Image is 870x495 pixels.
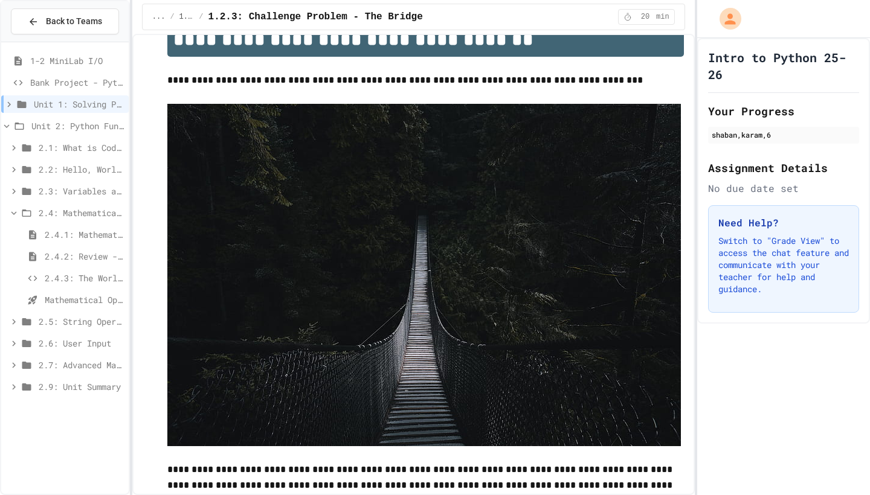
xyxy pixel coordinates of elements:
span: Bank Project - Python [30,76,124,89]
span: 2.7: Advanced Math [39,359,124,371]
span: 1.2: Learning to Solve Hard Problems [179,12,195,22]
span: min [656,12,669,22]
span: 2.4: Mathematical Operators [39,206,124,219]
span: 1-2 MiniLab I/O [30,54,124,67]
span: Unit 1: Solving Problems in Computer Science [34,98,124,110]
span: / [170,12,174,22]
span: 2.6: User Input [39,337,124,350]
span: 2.9: Unit Summary [39,380,124,393]
span: 2.2: Hello, World! [39,163,124,176]
span: 2.1: What is Code? [39,141,124,154]
span: Mathematical Operators - Quiz [45,293,124,306]
span: 2.4.3: The World's Worst [PERSON_NAME] Market [45,272,124,284]
span: 20 [636,12,655,22]
div: shaban,karam,6 [712,129,855,140]
span: / [199,12,203,22]
div: My Account [707,5,744,33]
h1: Intro to Python 25-26 [708,49,859,83]
span: 1.2.3: Challenge Problem - The Bridge [208,10,423,24]
button: Back to Teams [11,8,119,34]
span: 2.4.1: Mathematical Operators [45,228,124,241]
span: Back to Teams [46,15,102,28]
p: Switch to "Grade View" to access the chat feature and communicate with your teacher for help and ... [718,235,849,295]
h3: Need Help? [718,216,849,230]
div: No due date set [708,181,859,196]
span: ... [152,12,166,22]
span: 2.3: Variables and Data Types [39,185,124,197]
h2: Assignment Details [708,159,859,176]
span: Unit 2: Python Fundamentals [31,120,124,132]
span: 2.4.2: Review - Mathematical Operators [45,250,124,263]
h2: Your Progress [708,103,859,120]
span: 2.5: String Operators [39,315,124,328]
